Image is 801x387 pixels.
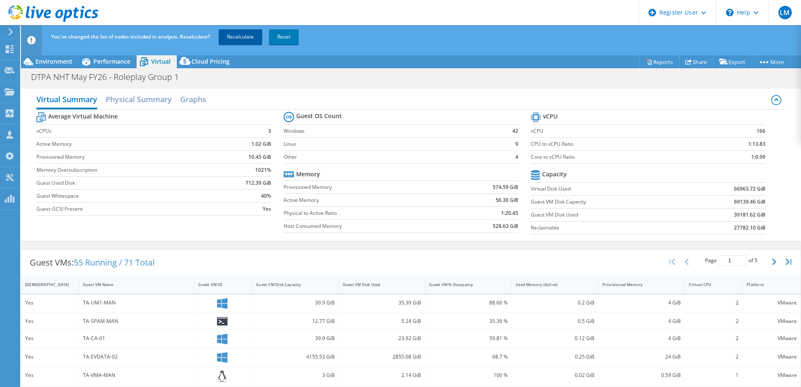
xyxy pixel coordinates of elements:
[25,371,75,380] div: Yes
[429,334,508,343] div: 59.81 %
[284,183,450,191] label: Provisioned Memory
[754,257,757,264] span: 5
[516,352,594,361] div: 0.25 GiB
[429,298,508,307] div: 88.66 %
[516,334,594,343] div: 0.12 GiB
[27,72,192,82] h1: DTPA NHT May FY26 - Roleplay Group 1
[191,57,230,65] span: Cloud Pricing
[261,192,271,200] b: 40%
[718,255,747,266] input: jump to page
[343,282,411,287] div: Guest VM Disk Used
[83,317,191,326] div: TA-SPAM-MAN
[778,6,792,19] span: LM
[689,282,729,287] div: Virtual CPU
[747,298,797,307] div: VMware
[36,57,72,65] span: Environment
[36,166,215,174] label: Memory Oversubscription
[602,317,681,326] div: 4 GiB
[284,222,450,230] label: Host Consumed Memory
[689,371,739,380] div: 1
[734,224,765,232] b: 27782.10 GiB
[296,112,342,120] b: Guest OS Count
[747,282,787,287] div: Platform
[36,179,215,187] label: Guest Used Disk
[21,250,163,276] div: Guest VMs:
[639,55,680,68] a: Reports
[531,224,684,232] label: Reclaimable
[284,127,497,135] label: Windows
[151,57,171,65] span: Virtual
[747,371,797,380] div: VMware
[48,112,118,121] b: Average Virtual Machine
[734,185,765,193] b: 66963.72 GiB
[734,211,765,219] b: 39181.62 GiB
[83,352,191,361] div: TA-EVDATA-02
[263,205,271,213] b: Yes
[602,334,681,343] div: 4 GiB
[515,153,518,161] b: 4
[93,57,130,65] span: Performance
[219,29,262,44] a: Recalculate
[679,55,713,68] a: Share
[343,371,421,380] div: 2.14 GiB
[543,112,558,121] b: vCPU
[602,298,681,307] div: 4 GiB
[25,334,75,343] div: Yes
[255,166,271,174] b: 1021%
[516,282,584,287] div: Used Memory (Active)
[284,153,497,161] label: Other
[106,91,172,108] h2: Physical Summary
[36,91,97,109] h2: Virtual Summary
[734,198,765,206] b: 69139.46 GiB
[83,371,191,380] div: TA-VMA-MAN
[501,209,518,217] b: 1:20.45
[493,222,518,230] b: 528.63 GiB
[25,282,65,287] div: [DEMOGRAPHIC_DATA]
[531,185,684,193] label: Virtual Disk Used
[198,282,238,287] div: Guest VM OS
[83,298,191,307] div: TA-UM1-MAN
[256,371,335,380] div: 3 GiB
[515,140,518,148] b: 9
[256,317,335,326] div: 12.77 GiB
[531,211,684,219] label: Guest VM Disk Used
[245,179,271,187] b: 712.39 GiB
[531,127,704,135] label: vCPU
[496,196,518,204] b: 56.30 GiB
[284,196,450,204] label: Active Memory
[51,33,210,40] span: You've changed the list of nodes included in analysis. Recalculate?
[689,352,739,361] div: 2
[180,91,206,108] h2: Graphs
[251,140,271,148] b: 1.02 GiB
[268,127,271,135] b: 3
[689,334,739,343] div: 2
[512,127,518,135] b: 42
[542,170,567,178] b: Capacity
[83,334,191,343] div: TA-CA-01
[256,282,325,287] div: Guest VM Disk Capacity
[748,140,765,148] b: 1:13.83
[248,153,271,161] b: 10.45 GiB
[296,170,320,178] b: Memory
[726,9,734,16] svg: \n
[689,317,739,326] div: 2
[25,352,75,361] div: Yes
[429,317,508,326] div: 35.36 %
[602,371,681,380] div: 0.59 GiB
[256,352,335,361] div: 4155.53 GiB
[516,317,594,326] div: 0.5 GiB
[531,153,704,161] label: Core to vCPU Ratio
[516,371,594,380] div: 0.02 GiB
[343,352,421,361] div: 2855.08 GiB
[429,282,498,287] div: Guest VM % Occupancy
[602,352,681,361] div: 24 GiB
[602,282,671,287] div: Provisioned Memory
[256,334,335,343] div: 39.9 GiB
[747,317,797,326] div: VMware
[705,255,757,266] span: Page of
[343,317,421,326] div: 5.24 GiB
[429,352,508,361] div: 68.7 %
[25,298,75,307] div: Yes
[343,334,421,343] div: 23.92 GiB
[36,153,215,161] label: Provisioned Memory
